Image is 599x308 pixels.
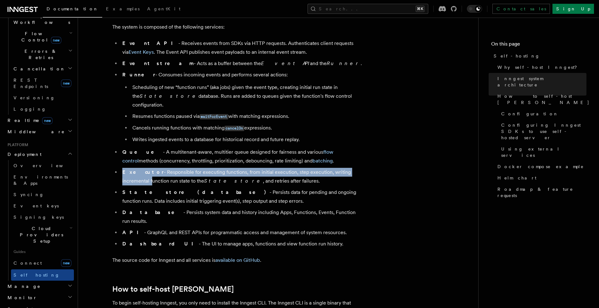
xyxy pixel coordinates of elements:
li: Resumes functions paused via with matching expressions. [130,112,364,121]
strong: Executor [122,169,164,175]
a: Examples [102,2,143,17]
span: Signing keys [14,215,64,220]
span: Errors & Retries [11,48,68,61]
span: Cloud Providers Setup [11,225,69,244]
a: Why self-host Inngest? [495,62,586,73]
span: Event keys [14,203,59,208]
strong: API [122,229,144,235]
li: - Persists system data and history including Apps, Functions, Events, Function run results. [120,208,364,226]
button: Flow Controlnew [11,28,74,46]
em: Event API [261,60,310,66]
a: Inngest system architecture [495,73,586,91]
span: Helm chart [497,175,536,181]
a: Signing keys [11,212,74,223]
span: Middleware [5,129,65,135]
a: Configuration [499,108,586,119]
span: Docker compose example [497,163,584,170]
span: Configuration [501,111,558,117]
div: Deployment [5,160,74,281]
span: new [61,259,71,267]
li: - The UI to manage apps, functions and view function run history. [120,239,364,248]
button: Steps & Workflows [11,10,74,28]
em: Runner [327,60,361,66]
a: batching [313,158,333,164]
a: Sign Up [552,4,594,14]
span: Connect [14,261,42,266]
p: The source code for Inngest and all services is . [112,256,364,265]
span: Inngest system architecture [497,75,586,88]
a: Using external services [499,143,586,161]
strong: Queue [122,149,163,155]
span: Self-hosting [494,53,540,59]
strong: Event API [122,40,178,46]
a: Configuring Inngest SDKs to use self-hosted server [499,119,586,143]
span: AgentKit [147,6,180,11]
span: Overview [14,163,78,168]
span: Logging [14,107,46,112]
a: Roadmap & feature requests [495,184,586,201]
strong: State store (database) [122,189,269,195]
span: Configuring Inngest SDKs to use self-hosted server [501,122,586,141]
li: Writes ingested events to a database for historical record and future replay. [130,135,364,144]
a: Connectnew [11,257,74,269]
span: Manage [5,283,41,289]
button: Monitor [5,292,74,303]
span: Using external services [501,146,586,158]
a: Syncing [11,189,74,200]
span: new [42,117,53,124]
a: available on GitHub [215,257,260,263]
span: REST Endpoints [14,78,48,89]
strong: Database [122,209,183,215]
span: Syncing [14,192,44,197]
span: Versioning [14,95,55,100]
span: Flow Control [11,30,69,43]
button: Toggle dark mode [467,5,482,13]
li: - Persists data for pending and ongoing function runs. Data includes initial triggering event(s),... [120,188,364,206]
code: waitForEvent [200,114,228,119]
button: Search...⌘K [308,4,428,14]
a: Self-hosting [491,50,586,62]
span: Cancellation [11,66,65,72]
code: cancelOn [225,126,244,131]
a: Event Keys [129,49,154,55]
span: Examples [106,6,140,11]
li: - Consumes incoming events and performs several actions: [120,70,364,144]
span: new [61,80,71,87]
a: Contact sales [492,4,550,14]
li: - A multitenant-aware, multitier queue designed for fairness and various methods (concurrency, th... [120,148,364,165]
kbd: ⌘K [416,6,424,12]
a: Logging [11,103,74,115]
h4: On this page [491,40,586,50]
li: Scheduling of new “function runs” (aka jobs) given the event type, creating initial run state in ... [130,83,364,109]
strong: Dashboard UI [122,241,199,247]
a: How to self-host [PERSON_NAME] [112,285,234,294]
li: - Acts as a buffer between the and the . [120,59,364,68]
a: Helm chart [495,172,586,184]
li: - Receives events from SDKs via HTTP requests. Authenticates client requests via . The Event API ... [120,39,364,57]
span: Monitor [5,294,37,301]
a: Documentation [43,2,102,18]
span: Environments & Apps [14,174,68,186]
span: new [51,37,61,44]
button: Cloud Providers Setup [11,223,74,247]
a: Environments & Apps [11,171,74,189]
a: AgentKit [143,2,184,17]
button: Cancellation [11,63,74,74]
a: flow control [122,149,333,164]
li: - Responsible for executing functions, from initial execution, step execution, writing incrementa... [120,168,364,185]
a: How to self-host [PERSON_NAME] [495,91,586,108]
a: cancelOn [225,125,244,131]
span: Platform [5,142,28,147]
button: Manage [5,281,74,292]
span: Deployment [5,151,42,157]
a: Self hosting [11,269,74,281]
span: Self hosting [14,272,60,278]
a: Docker compose example [495,161,586,172]
a: Versioning [11,92,74,103]
strong: Runner [122,72,155,78]
p: The system is composed of the following services: [112,23,364,31]
button: Realtimenew [5,115,74,126]
button: Deployment [5,149,74,160]
button: Middleware [5,126,74,137]
a: Overview [11,160,74,171]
